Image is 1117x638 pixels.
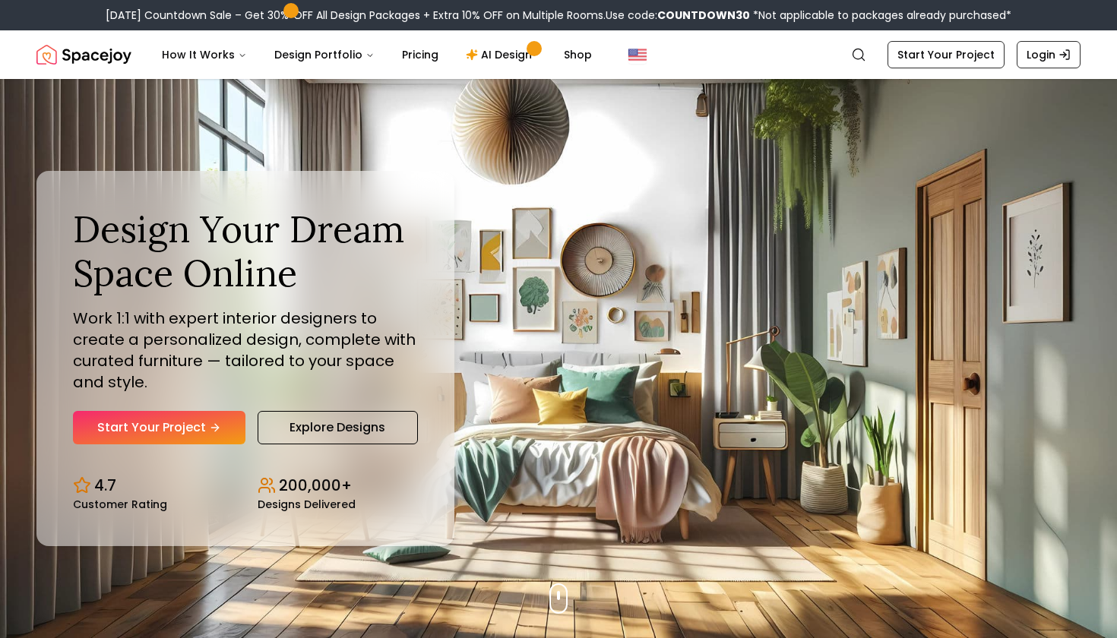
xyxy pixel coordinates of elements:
[552,39,604,70] a: Shop
[258,411,418,444] a: Explore Designs
[36,30,1081,79] nav: Global
[73,499,167,510] small: Customer Rating
[888,41,1005,68] a: Start Your Project
[258,499,356,510] small: Designs Delivered
[628,46,647,64] img: United States
[73,207,418,295] h1: Design Your Dream Space Online
[279,475,352,496] p: 200,000+
[73,463,418,510] div: Design stats
[454,39,549,70] a: AI Design
[750,8,1011,23] span: *Not applicable to packages already purchased*
[36,39,131,70] a: Spacejoy
[657,8,750,23] b: COUNTDOWN30
[106,8,1011,23] div: [DATE] Countdown Sale – Get 30% OFF All Design Packages + Extra 10% OFF on Multiple Rooms.
[94,475,116,496] p: 4.7
[150,39,604,70] nav: Main
[1017,41,1081,68] a: Login
[73,308,418,393] p: Work 1:1 with expert interior designers to create a personalized design, complete with curated fu...
[36,39,131,70] img: Spacejoy Logo
[262,39,387,70] button: Design Portfolio
[606,8,750,23] span: Use code:
[73,411,245,444] a: Start Your Project
[150,39,259,70] button: How It Works
[390,39,451,70] a: Pricing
